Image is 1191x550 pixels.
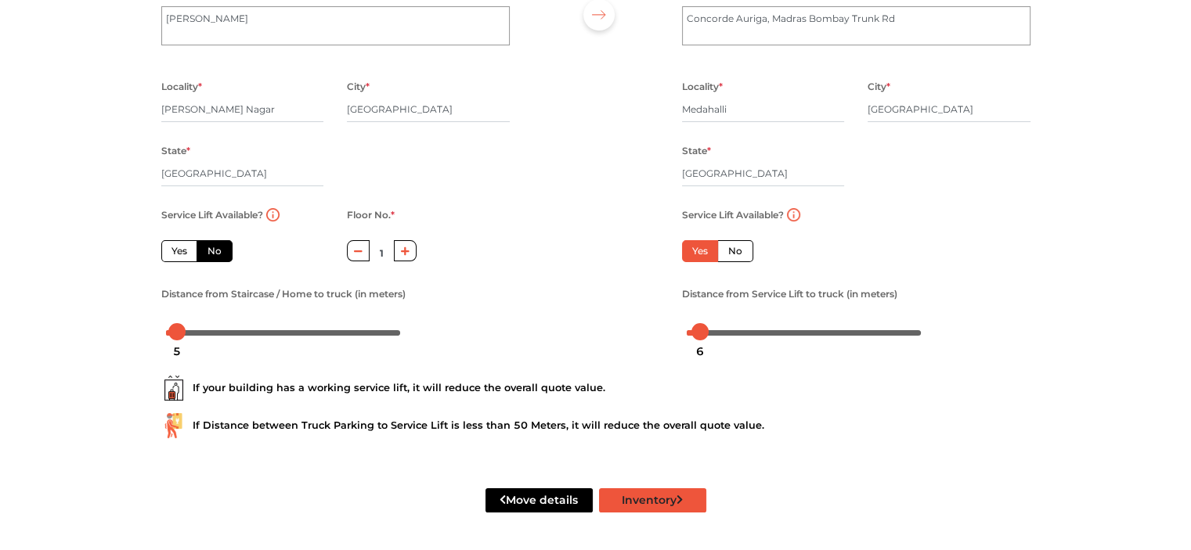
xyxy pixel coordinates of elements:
[161,284,406,304] label: Distance from Staircase / Home to truck (in meters)
[197,240,233,262] label: No
[161,6,510,45] textarea: [PERSON_NAME]
[347,205,395,225] label: Floor No.
[717,240,753,262] label: No
[161,376,1030,401] div: If your building has a working service lift, it will reduce the overall quote value.
[161,77,202,97] label: Locality
[868,77,890,97] label: City
[161,205,263,225] label: Service Lift Available?
[161,413,186,438] img: ...
[599,488,706,512] button: Inventory
[485,488,593,512] button: Move details
[682,77,723,97] label: Locality
[161,141,190,161] label: State
[161,376,186,401] img: ...
[682,6,1030,45] textarea: Concorde Auriga, Madras Bombay Trunk Rd
[690,338,710,365] div: 6
[682,284,897,304] label: Distance from Service Lift to truck (in meters)
[682,205,784,225] label: Service Lift Available?
[161,240,197,262] label: Yes
[682,141,711,161] label: State
[347,77,370,97] label: City
[167,338,187,365] div: 5
[682,240,718,262] label: Yes
[161,413,1030,438] div: If Distance between Truck Parking to Service Lift is less than 50 Meters, it will reduce the over...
